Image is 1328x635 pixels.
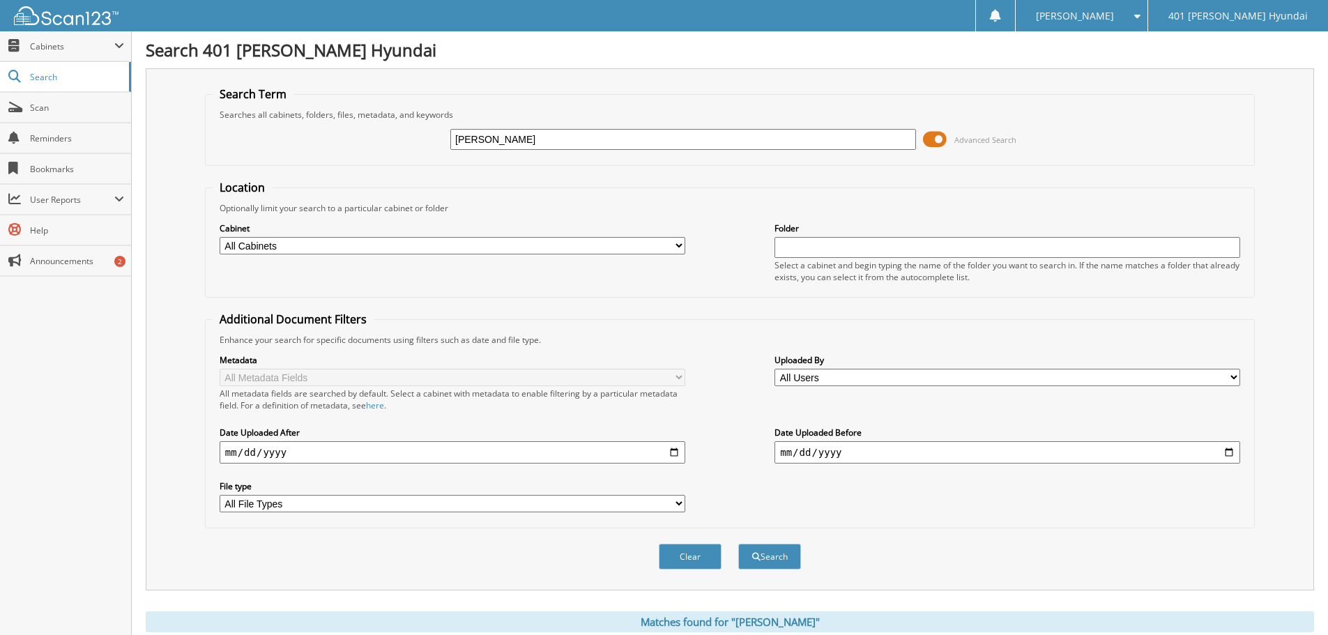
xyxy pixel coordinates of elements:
label: Date Uploaded After [220,427,685,438]
label: Metadata [220,354,685,366]
span: [PERSON_NAME] [1036,12,1114,20]
div: Enhance your search for specific documents using filters such as date and file type. [213,334,1247,346]
label: Date Uploaded Before [774,427,1240,438]
span: Announcements [30,255,124,267]
label: File type [220,480,685,492]
span: 401 [PERSON_NAME] Hyundai [1168,12,1308,20]
a: here [366,399,384,411]
legend: Location [213,180,272,195]
button: Search [738,544,801,569]
input: end [774,441,1240,464]
span: Cabinets [30,40,114,52]
input: start [220,441,685,464]
span: Help [30,224,124,236]
div: Select a cabinet and begin typing the name of the folder you want to search in. If the name match... [774,259,1240,283]
button: Clear [659,544,722,569]
span: Bookmarks [30,163,124,175]
h1: Search 401 [PERSON_NAME] Hyundai [146,38,1314,61]
span: Scan [30,102,124,114]
span: Search [30,71,122,83]
label: Cabinet [220,222,685,234]
legend: Search Term [213,86,293,102]
div: Optionally limit your search to a particular cabinet or folder [213,202,1247,214]
span: Advanced Search [954,135,1016,145]
label: Uploaded By [774,354,1240,366]
div: Matches found for "[PERSON_NAME]" [146,611,1314,632]
label: Folder [774,222,1240,234]
span: Reminders [30,132,124,144]
legend: Additional Document Filters [213,312,374,327]
div: Searches all cabinets, folders, files, metadata, and keywords [213,109,1247,121]
span: User Reports [30,194,114,206]
div: 2 [114,256,125,267]
img: scan123-logo-white.svg [14,6,119,25]
div: All metadata fields are searched by default. Select a cabinet with metadata to enable filtering b... [220,388,685,411]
